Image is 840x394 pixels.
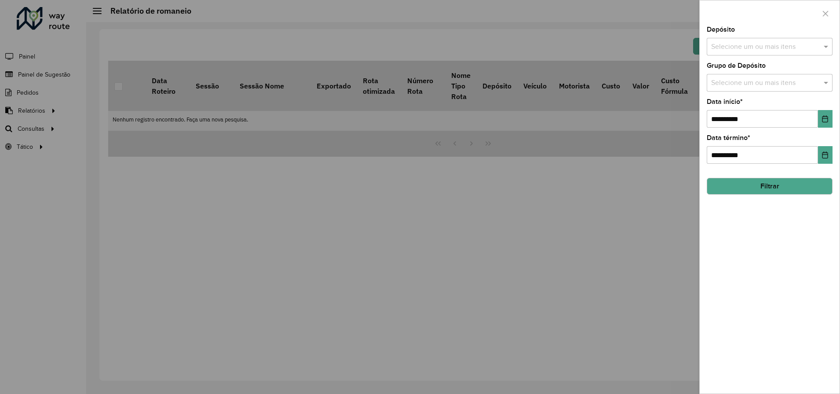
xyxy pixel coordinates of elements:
label: Grupo de Depósito [707,60,766,71]
label: Data início [707,96,743,107]
button: Choose Date [818,146,833,164]
button: Choose Date [818,110,833,128]
label: Data término [707,133,750,143]
label: Depósito [707,24,735,35]
button: Filtrar [707,178,833,195]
